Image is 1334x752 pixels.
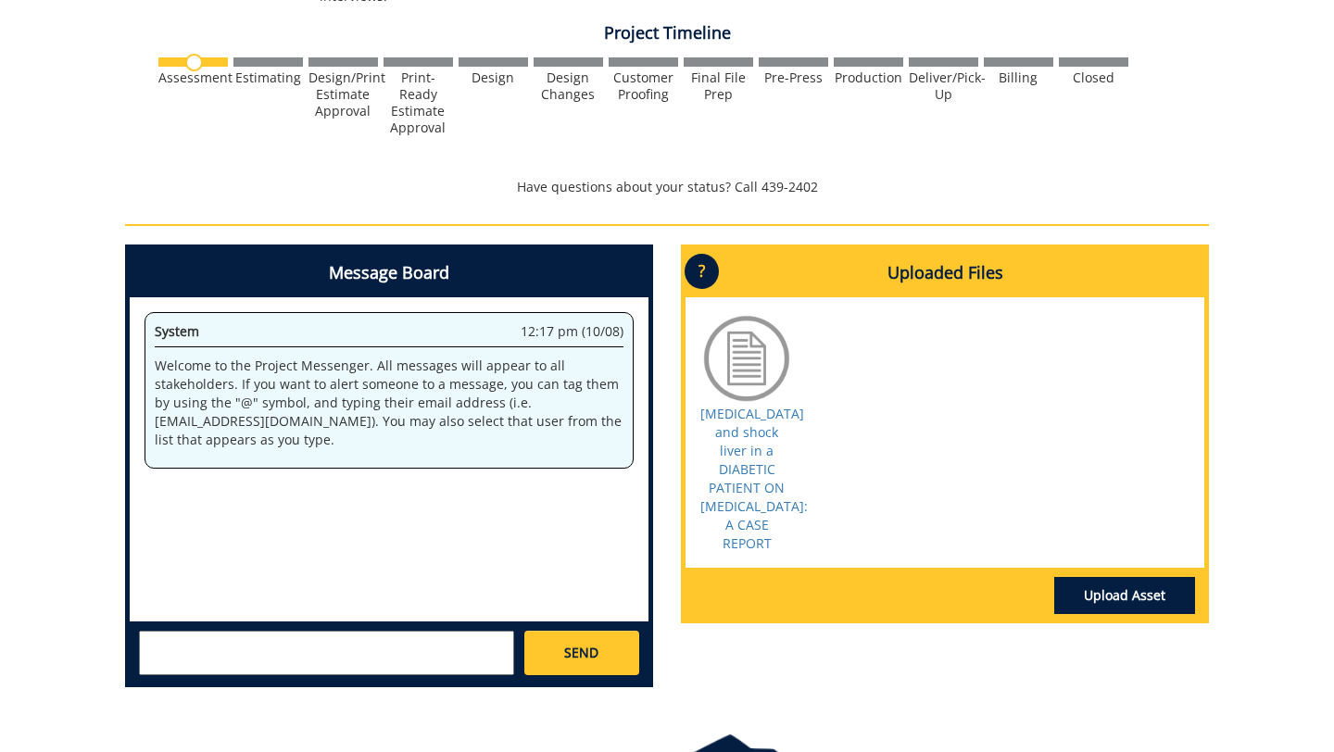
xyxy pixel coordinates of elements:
[834,69,903,86] div: Production
[564,644,598,662] span: SEND
[609,69,678,103] div: Customer Proofing
[130,249,648,297] h4: Message Board
[909,69,978,103] div: Deliver/Pick-Up
[139,631,514,675] textarea: messageToSend
[759,69,828,86] div: Pre-Press
[158,69,228,86] div: Assessment
[521,322,623,341] span: 12:17 pm (10/08)
[459,69,528,86] div: Design
[685,254,719,289] p: ?
[125,178,1209,196] p: Have questions about your status? Call 439-2402
[233,69,303,86] div: Estimating
[684,69,753,103] div: Final File Prep
[686,249,1204,297] h4: Uploaded Files
[700,405,808,552] a: [MEDICAL_DATA] and shock liver in a DIABETIC​ PATIENT ON [MEDICAL_DATA]: A CASE REPORT​
[984,69,1053,86] div: Billing
[155,322,199,340] span: System
[155,357,623,449] p: Welcome to the Project Messenger. All messages will appear to all stakeholders. If you want to al...
[185,54,203,71] img: no
[384,69,453,136] div: Print-Ready Estimate Approval
[1059,69,1128,86] div: Closed
[308,69,378,119] div: Design/Print Estimate Approval
[125,24,1209,43] h4: Project Timeline
[534,69,603,103] div: Design Changes
[524,631,639,675] a: SEND
[1054,577,1195,614] a: Upload Asset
